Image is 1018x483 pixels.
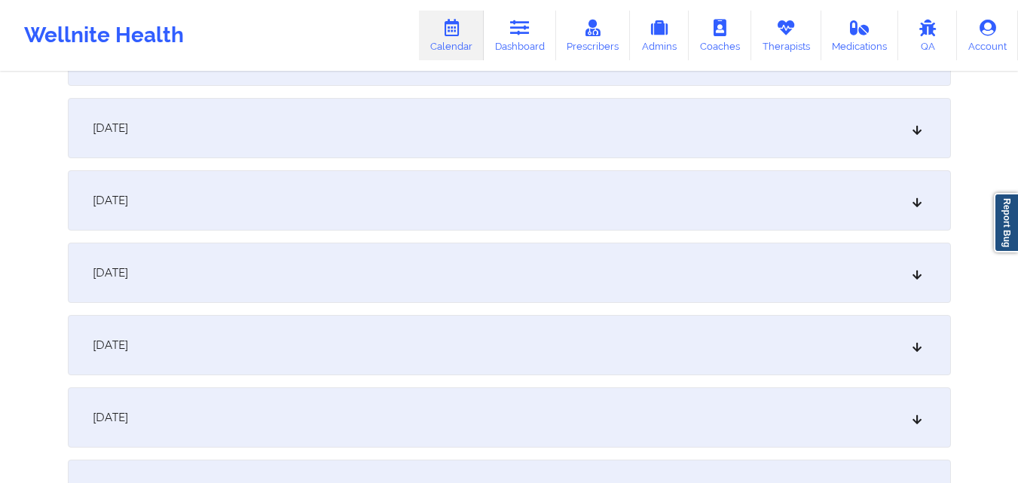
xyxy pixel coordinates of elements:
[93,265,128,280] span: [DATE]
[751,11,821,60] a: Therapists
[821,11,899,60] a: Medications
[898,11,957,60] a: QA
[93,121,128,136] span: [DATE]
[419,11,484,60] a: Calendar
[689,11,751,60] a: Coaches
[93,410,128,425] span: [DATE]
[93,193,128,208] span: [DATE]
[994,193,1018,252] a: Report Bug
[484,11,556,60] a: Dashboard
[93,338,128,353] span: [DATE]
[630,11,689,60] a: Admins
[556,11,631,60] a: Prescribers
[957,11,1018,60] a: Account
